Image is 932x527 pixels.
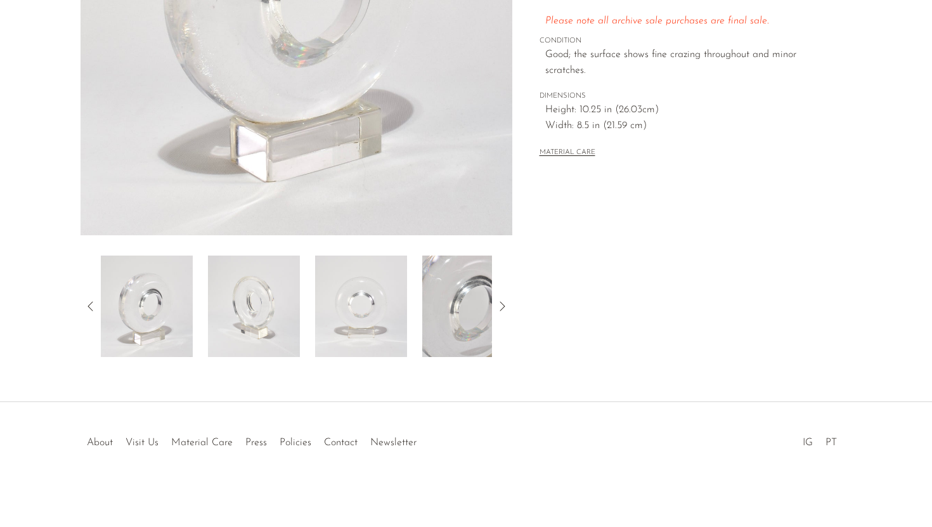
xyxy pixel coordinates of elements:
a: Contact [324,438,358,448]
ul: Quick links [81,427,423,452]
img: Lucite Circular Sculpture [422,256,514,357]
span: Good; the surface shows fine crazing throughout and minor scratches. [545,47,825,79]
ul: Social Medias [796,427,843,452]
a: Material Care [171,438,233,448]
span: DIMENSIONS [540,91,825,102]
a: Visit Us [126,438,159,448]
a: PT [825,438,837,448]
a: Policies [280,438,311,448]
img: Lucite Circular Sculpture [315,256,407,357]
span: Please note all archive sale purchases are final sale. [545,16,769,26]
img: Lucite Circular Sculpture [101,256,193,357]
img: Lucite Circular Sculpture [208,256,300,357]
button: MATERIAL CARE [540,148,595,158]
span: Height: 10.25 in (26.03cm) [545,102,825,119]
span: CONDITION [540,36,825,47]
span: Width: 8.5 in (21.59 cm) [545,118,825,134]
a: Press [245,438,267,448]
a: IG [803,438,813,448]
a: About [87,438,113,448]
